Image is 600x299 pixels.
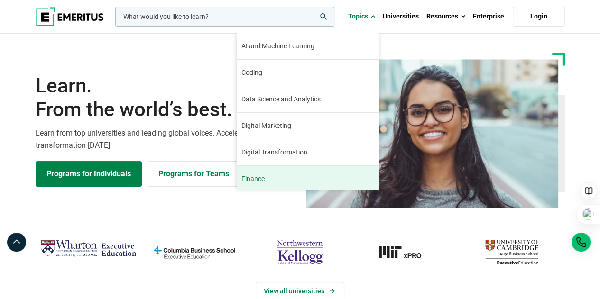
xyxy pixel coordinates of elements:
h1: Learn. [36,74,295,122]
a: MIT-xPRO [358,236,454,268]
img: Learn from the world's best [306,59,558,208]
img: columbia-business-school [146,236,242,268]
input: woocommerce-product-search-field-0 [115,7,334,27]
span: Finance [241,174,265,184]
span: Digital Transformation [241,147,307,157]
span: Digital Marketing [241,121,291,131]
a: Coding [237,60,379,86]
span: From the world’s best. [36,98,295,121]
img: Wharton Executive Education [40,236,137,260]
span: Coding [241,68,262,78]
a: Explore Programs [36,161,142,187]
a: Data Science and Analytics [237,86,379,112]
a: Digital Marketing [237,113,379,139]
a: AI and Machine Learning [237,33,379,59]
span: Data Science and Analytics [241,94,321,104]
p: Learn from top universities and leading global voices. Accelerate your career transformation [DATE]. [36,127,295,151]
a: Explore for Business [148,161,240,187]
img: cambridge-judge-business-school [463,236,560,268]
img: northwestern-kellogg [252,236,348,268]
a: Finance [237,166,379,192]
span: AI and Machine Learning [241,41,314,51]
a: Login [513,7,565,27]
a: Digital Transformation [237,139,379,165]
img: MIT xPRO [358,236,454,268]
